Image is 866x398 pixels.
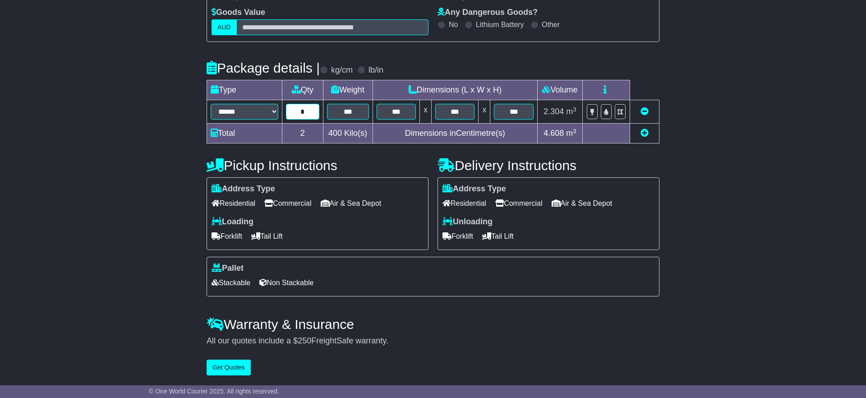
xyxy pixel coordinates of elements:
[212,264,244,273] label: Pallet
[482,229,514,243] span: Tail Lift
[207,360,251,375] button: Get Quotes
[207,317,659,332] h4: Warranty & Insurance
[369,65,383,75] label: lb/in
[373,80,537,100] td: Dimensions (L x W x H)
[537,80,582,100] td: Volume
[212,217,253,227] label: Loading
[251,229,283,243] span: Tail Lift
[544,129,564,138] span: 4.608
[573,106,576,113] sup: 3
[573,128,576,134] sup: 3
[207,158,428,173] h4: Pickup Instructions
[212,229,242,243] span: Forklift
[212,184,275,194] label: Address Type
[542,20,560,29] label: Other
[442,184,506,194] label: Address Type
[298,336,311,345] span: 250
[328,129,342,138] span: 400
[552,196,613,210] span: Air & Sea Depot
[212,196,255,210] span: Residential
[207,124,282,143] td: Total
[149,388,279,395] span: © One World Courier 2025. All rights reserved.
[323,80,373,100] td: Weight
[331,65,353,75] label: kg/cm
[212,8,265,18] label: Goods Value
[442,229,473,243] span: Forklift
[259,276,313,290] span: Non Stackable
[566,107,576,116] span: m
[264,196,311,210] span: Commercial
[442,196,486,210] span: Residential
[212,19,237,35] label: AUD
[207,60,320,75] h4: Package details |
[420,100,432,124] td: x
[566,129,576,138] span: m
[476,20,524,29] label: Lithium Battery
[479,100,490,124] td: x
[282,124,323,143] td: 2
[207,336,659,346] div: All our quotes include a $ FreightSafe warranty.
[207,80,282,100] td: Type
[544,107,564,116] span: 2.304
[495,196,542,210] span: Commercial
[438,158,659,173] h4: Delivery Instructions
[640,129,649,138] a: Add new item
[282,80,323,100] td: Qty
[449,20,458,29] label: No
[321,196,382,210] span: Air & Sea Depot
[373,124,537,143] td: Dimensions in Centimetre(s)
[438,8,538,18] label: Any Dangerous Goods?
[212,276,250,290] span: Stackable
[323,124,373,143] td: Kilo(s)
[442,217,493,227] label: Unloading
[640,107,649,116] a: Remove this item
